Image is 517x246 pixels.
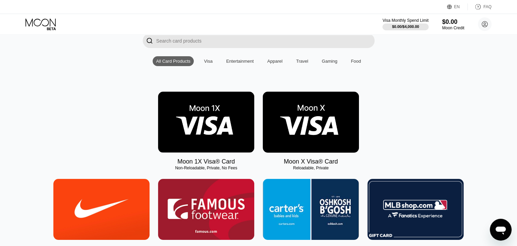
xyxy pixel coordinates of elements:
div: All Card Products [156,59,190,64]
div: Food [351,59,361,64]
div: Food [347,56,364,66]
div: Gaming [322,59,338,64]
div: Reloadable, Private [263,166,359,170]
div: Travel [293,56,312,66]
div: $0.00Moon Credit [442,18,464,30]
div: Visa [204,59,212,64]
div:  [143,33,156,48]
div: Entertainment [223,56,257,66]
div:  [146,37,153,45]
div: FAQ [468,3,492,10]
div: Apparel [264,56,286,66]
div: Apparel [267,59,282,64]
div: Visa Monthly Spend Limit [382,18,428,23]
div: EN [447,3,468,10]
div: Travel [296,59,308,64]
input: Search card products [156,33,375,48]
div: $0.00 [442,18,464,26]
div: FAQ [483,4,492,9]
div: Entertainment [226,59,254,64]
div: Moon Credit [442,26,464,30]
div: EN [454,4,460,9]
div: Visa Monthly Spend Limit$0.00/$4,000.00 [382,18,428,30]
div: $0.00 / $4,000.00 [392,25,419,29]
div: Gaming [318,56,341,66]
iframe: Button to launch messaging window [490,219,512,241]
div: All Card Products [153,56,194,66]
div: Visa [201,56,216,66]
div: Moon 1X Visa® Card [177,158,235,165]
div: Non-Reloadable, Private, No Fees [158,166,254,170]
div: Moon X Visa® Card [284,158,338,165]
